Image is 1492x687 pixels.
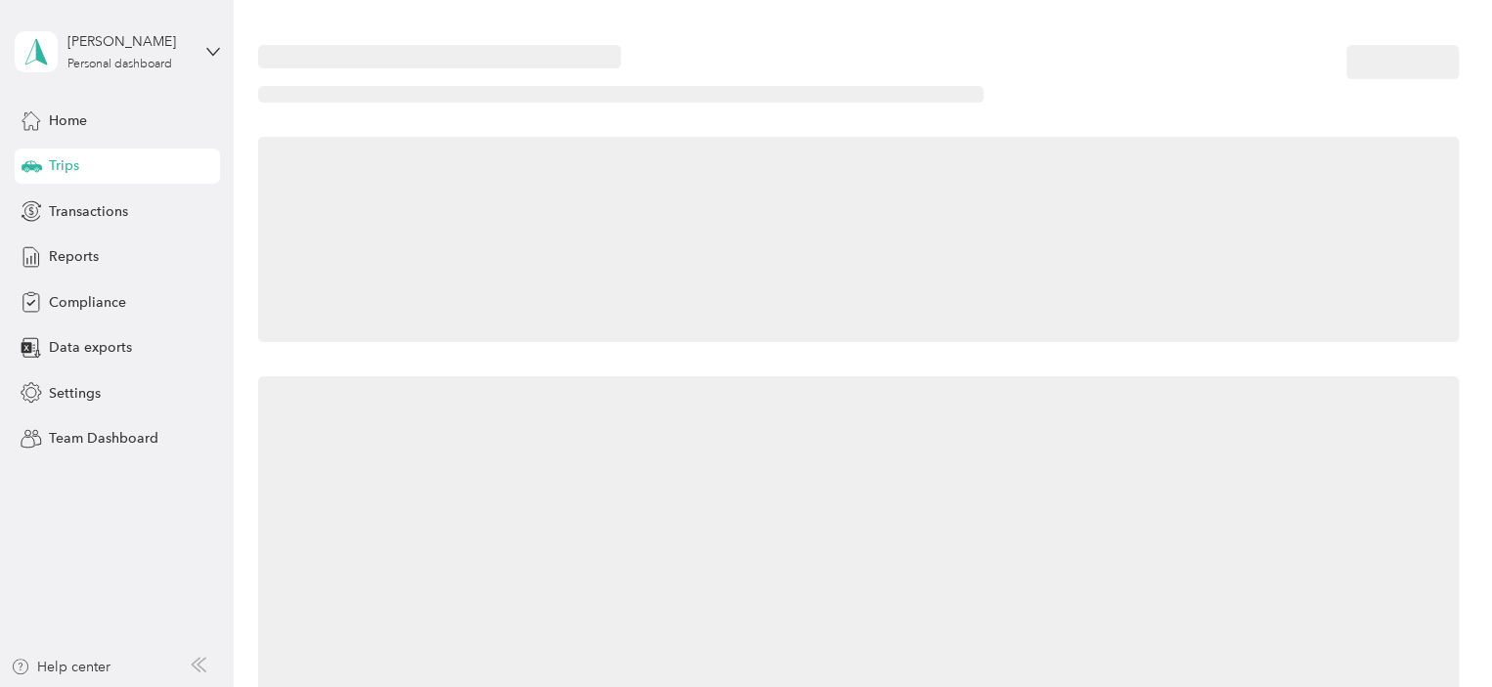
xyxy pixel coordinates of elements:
[49,155,79,176] span: Trips
[49,201,128,222] span: Transactions
[49,337,132,358] span: Data exports
[1382,578,1492,687] iframe: Everlance-gr Chat Button Frame
[49,246,99,267] span: Reports
[11,657,110,677] button: Help center
[49,428,158,449] span: Team Dashboard
[67,31,190,52] div: [PERSON_NAME]
[49,110,87,131] span: Home
[49,383,101,404] span: Settings
[67,59,172,70] div: Personal dashboard
[49,292,126,313] span: Compliance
